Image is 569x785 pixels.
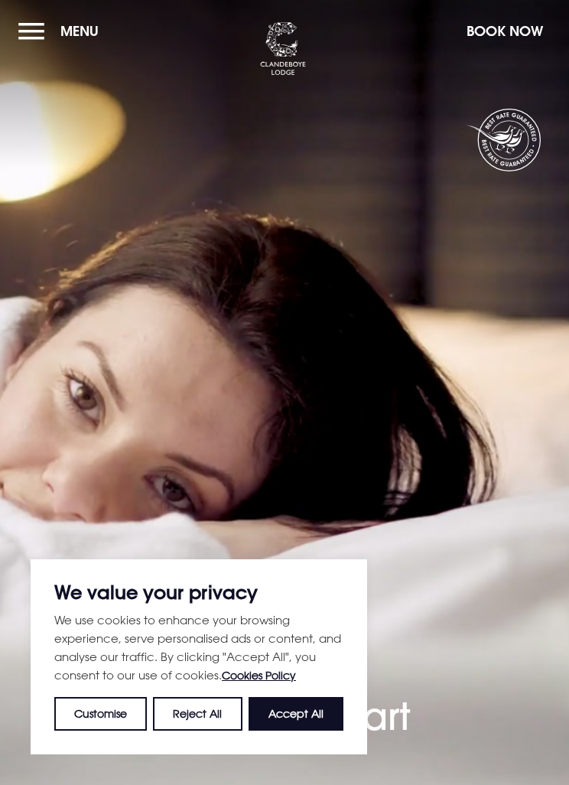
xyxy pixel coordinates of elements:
[54,611,343,685] p: We use cookies to enhance your browsing experience, serve personalised ads or content, and analys...
[60,22,99,40] span: Menu
[54,697,147,731] button: Customise
[18,15,106,47] button: Menu
[249,697,343,731] button: Accept All
[260,22,306,76] img: Clandeboye Lodge
[459,15,551,47] button: Book Now
[31,559,367,754] div: We value your privacy
[153,697,242,731] button: Reject All
[9,648,560,739] h1: A place apart
[222,669,296,682] a: Cookies Policy
[54,583,343,601] p: We value your privacy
